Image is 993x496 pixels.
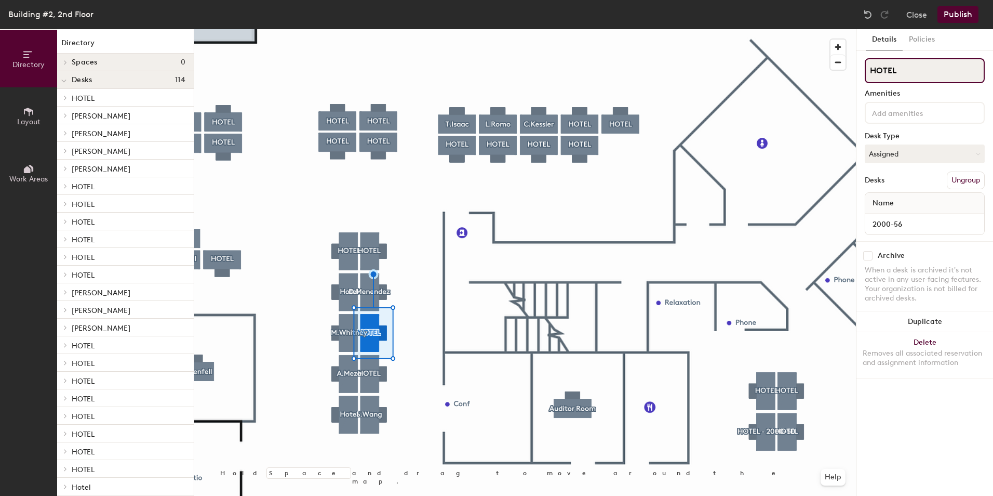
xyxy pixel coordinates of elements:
div: Archive [878,252,905,260]
span: [PERSON_NAME] [72,324,130,333]
span: HOTEL [72,271,95,280]
span: HOTEL [72,94,95,103]
span: [PERSON_NAME] [72,306,130,315]
button: Policies [903,29,941,50]
span: HOTEL [72,200,95,209]
div: When a desk is archived it's not active in any user-facing features. Your organization is not bil... [865,266,985,303]
h1: Directory [57,37,194,54]
span: Work Areas [9,175,48,184]
button: Publish [937,6,978,23]
div: Removes all associated reservation and assignment information [863,349,987,368]
span: [PERSON_NAME] [72,165,130,174]
span: HOTEL [72,253,95,262]
div: Desk Type [865,132,985,140]
span: Name [867,194,899,213]
img: Undo [863,9,873,20]
span: HOTEL [72,377,95,386]
span: HOTEL [72,342,95,350]
img: Redo [879,9,890,20]
span: [PERSON_NAME] [72,147,130,156]
span: Hotel [72,483,91,492]
button: Duplicate [856,311,993,332]
span: HOTEL [72,218,95,227]
div: Desks [865,176,884,185]
button: Assigned [865,145,985,163]
span: [PERSON_NAME] [72,112,130,121]
span: HOTEL [72,359,95,368]
span: 114 [175,76,185,84]
span: HOTEL [72,465,95,474]
span: HOTEL [72,430,95,439]
span: HOTEL [72,395,95,403]
div: Amenities [865,89,985,98]
span: Spaces [72,58,98,67]
button: Help [821,469,846,486]
input: Unnamed desk [867,217,982,231]
span: HOTEL [72,412,95,421]
button: Ungroup [947,172,985,189]
span: Desks [72,76,92,84]
button: DeleteRemoves all associated reservation and assignment information [856,332,993,378]
span: Directory [12,60,45,69]
span: [PERSON_NAME] [72,289,130,297]
button: Details [866,29,903,50]
span: Layout [17,118,41,126]
span: HOTEL [72,448,95,456]
input: Add amenities [870,106,963,119]
span: 0 [181,58,185,67]
button: Close [906,6,927,23]
span: [PERSON_NAME] [72,129,130,138]
span: HOTEL [72,236,95,244]
span: HOTEL [72,182,95,191]
div: Building #2, 2nd Floor [8,8,93,21]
